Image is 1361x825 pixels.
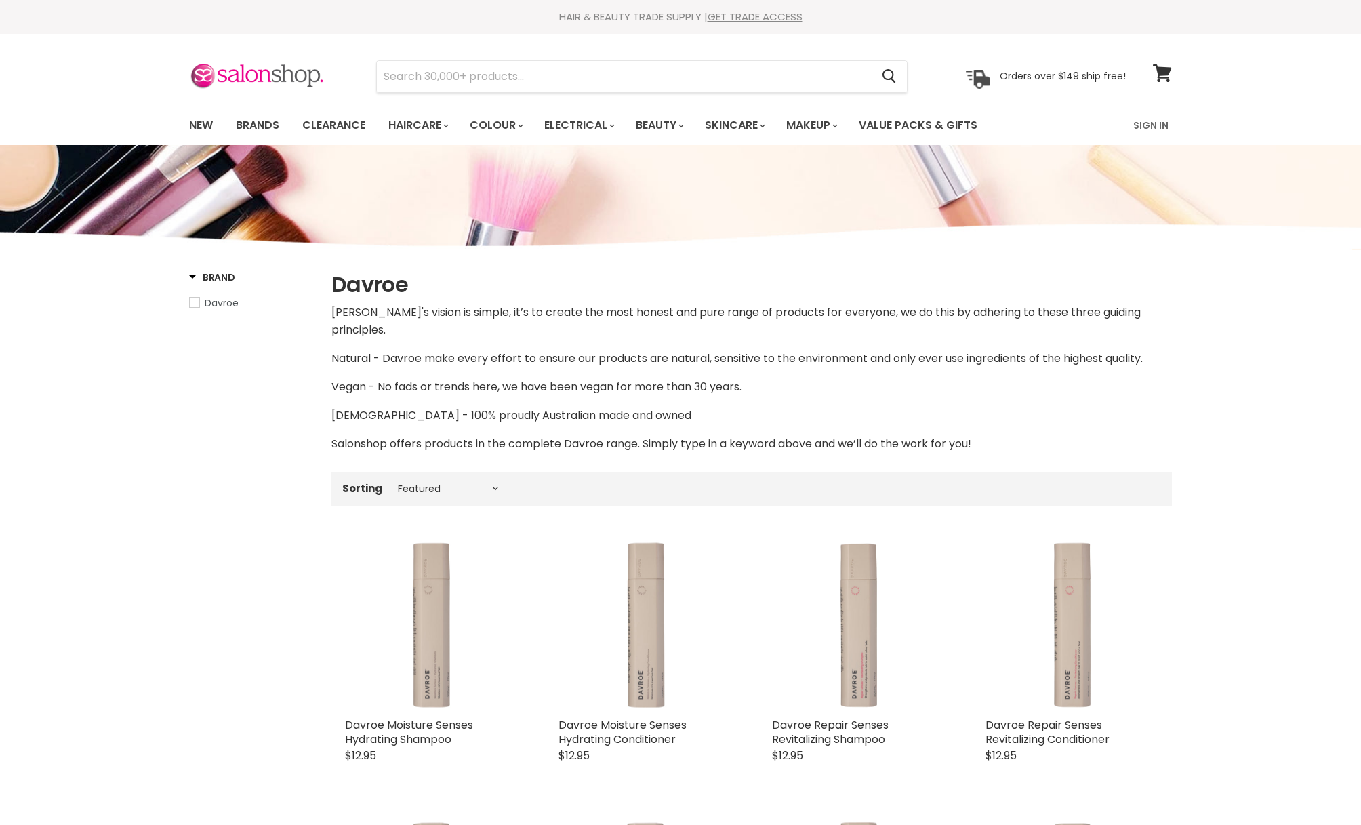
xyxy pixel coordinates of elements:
img: Davroe Repair Senses Revitalizing Conditioner [986,538,1158,711]
a: Davroe Repair Senses Revitalizing Conditioner [986,717,1110,747]
span: Davroe [205,296,239,310]
form: Product [376,60,908,93]
a: Davroe Moisture Senses Hydrating Shampoo [345,717,473,747]
ul: Main menu [179,106,1057,145]
span: $12.95 [558,748,590,763]
a: Davroe [189,296,314,310]
a: Value Packs & Gifts [849,111,988,140]
a: Davroe Moisture Senses Hydrating Conditioner Davroe Moisture Senses Hydrating Conditioner [558,538,731,711]
a: Brands [226,111,289,140]
img: Davroe Repair Senses Revitalizing Shampoo [772,538,945,711]
a: Skincare [695,111,773,140]
a: Colour [460,111,531,140]
label: Sorting [342,483,382,494]
a: Clearance [292,111,375,140]
p: [DEMOGRAPHIC_DATA] - 100% proudly Australian made and owned [331,407,1172,424]
p: Vegan - No fads or trends here, we have been vegan for more than 30 years. [331,378,1172,396]
a: Haircare [378,111,457,140]
p: Orders over $149 ship free! [1000,70,1126,82]
p: Salonshop offers products in the complete Davroe range. Simply type in a keyword above and we’ll ... [331,435,1172,453]
a: Davroe Repair Senses Revitalizing Conditioner Davroe Repair Senses Revitalizing Conditioner [986,538,1158,711]
div: HAIR & BEAUTY TRADE SUPPLY | [172,10,1189,24]
h3: Brand [189,270,235,284]
a: Sign In [1125,111,1177,140]
a: Davroe Repair Senses Revitalizing Shampoo Davroe Repair Senses Revitalizing Shampoo [772,538,945,711]
h1: Davroe [331,270,1172,299]
span: $12.95 [345,748,376,763]
a: GET TRADE ACCESS [708,9,803,24]
img: Davroe Moisture Senses Hydrating Shampoo [345,538,518,711]
span: $12.95 [772,748,803,763]
a: Makeup [776,111,846,140]
a: Electrical [534,111,623,140]
nav: Main [172,106,1189,145]
a: Davroe Moisture Senses Hydrating Conditioner [558,717,687,747]
input: Search [377,61,871,92]
p: [PERSON_NAME]'s vision is simple, it’s to create the most honest and pure range of products for e... [331,304,1172,339]
span: $12.95 [986,748,1017,763]
button: Search [871,61,907,92]
p: Natural­ - Davroe make every effort to ensure our products are natural, sensitive to the environm... [331,350,1172,367]
a: Beauty [626,111,692,140]
a: New [179,111,223,140]
img: Davroe Moisture Senses Hydrating Conditioner [558,538,731,711]
a: Davroe Repair Senses Revitalizing Shampoo [772,717,889,747]
a: Davroe Moisture Senses Hydrating Shampoo Davroe Moisture Senses Hydrating Shampoo [345,538,518,711]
